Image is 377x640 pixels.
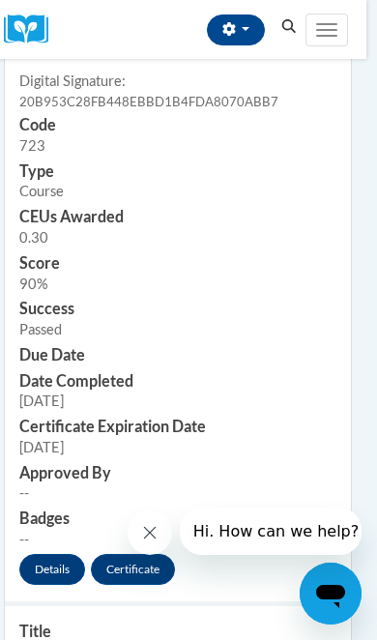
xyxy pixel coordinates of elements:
span: 90% [19,276,48,292]
button: Account Settings [207,15,265,45]
button: Search [275,15,304,39]
h3: Badges [19,508,336,530]
h3: Score [19,252,336,275]
div: 0.30 [19,228,336,248]
h3: Code [19,114,336,136]
iframe: Close message [128,510,172,555]
iframe: Button to launch messaging window [300,563,362,625]
h3: Approved By [19,462,336,484]
label: Digital Signature: [19,72,336,92]
iframe: Message from company [180,508,362,555]
td: 723 [5,112,351,159]
a: Certificate [91,554,175,585]
h3: CEUs Awarded [19,206,336,228]
a: Details button [19,554,85,585]
img: Logo brand [4,15,62,44]
span: [DATE] [19,393,64,409]
span: [DATE] [19,439,64,455]
h3: Certificate Expiration Date [19,416,336,438]
td: Actions [5,552,351,601]
td: -- [5,460,351,507]
h3: Date Completed [19,370,336,393]
span: 20B953C28FB448EBBD1B4FDA8070ABB7 [19,94,278,109]
h3: Type [19,160,336,183]
h3: Due Date [19,344,336,366]
td: Passed [5,296,351,342]
td: Course [5,159,351,205]
a: Cox Campus [4,15,62,44]
td: -- [5,506,351,552]
h3: Success [19,298,336,320]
